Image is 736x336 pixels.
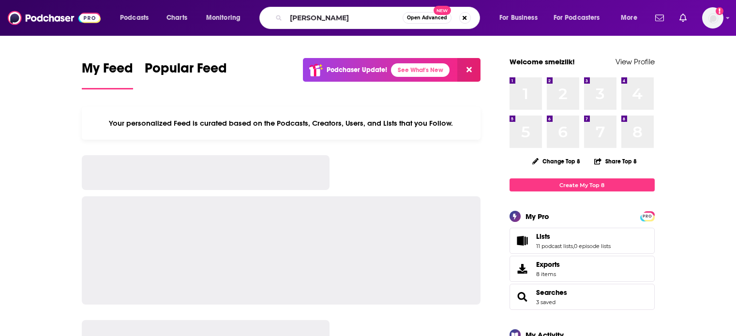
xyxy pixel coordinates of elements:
[199,10,253,26] button: open menu
[206,11,240,25] span: Monitoring
[510,57,575,66] a: Welcome smeizlik!
[113,10,161,26] button: open menu
[513,234,532,248] a: Lists
[702,7,723,29] button: Show profile menu
[510,178,655,191] a: Create My Top 8
[526,155,586,167] button: Change Top 8
[616,57,655,66] a: View Profile
[493,10,550,26] button: open menu
[286,10,403,26] input: Search podcasts, credits, & more...
[8,9,101,27] img: Podchaser - Follow, Share and Rate Podcasts
[536,260,560,269] span: Exports
[82,107,481,140] div: Your personalized Feed is curated based on the Podcasts, Creators, Users, and Lists that you Follow.
[434,6,451,15] span: New
[716,7,723,15] svg: Add a profile image
[621,11,637,25] span: More
[526,212,549,221] div: My Pro
[145,60,227,89] a: Popular Feed
[536,243,573,249] a: 11 podcast lists
[391,63,450,77] a: See What's New
[536,232,611,241] a: Lists
[594,152,637,171] button: Share Top 8
[536,271,560,278] span: 8 items
[160,10,193,26] a: Charts
[614,10,649,26] button: open menu
[510,256,655,282] a: Exports
[536,299,556,306] a: 3 saved
[327,66,387,74] p: Podchaser Update!
[574,243,611,249] a: 0 episode lists
[407,15,447,20] span: Open Advanced
[702,7,723,29] span: Logged in as smeizlik
[166,11,187,25] span: Charts
[536,288,567,297] a: Searches
[513,290,532,304] a: Searches
[573,243,574,249] span: ,
[499,11,538,25] span: For Business
[554,11,600,25] span: For Podcasters
[536,232,550,241] span: Lists
[513,262,532,276] span: Exports
[269,7,489,29] div: Search podcasts, credits, & more...
[510,284,655,310] span: Searches
[651,10,668,26] a: Show notifications dropdown
[82,60,133,82] span: My Feed
[676,10,691,26] a: Show notifications dropdown
[145,60,227,82] span: Popular Feed
[642,213,653,220] span: PRO
[510,228,655,254] span: Lists
[403,12,451,24] button: Open AdvancedNew
[702,7,723,29] img: User Profile
[547,10,614,26] button: open menu
[120,11,149,25] span: Podcasts
[642,212,653,219] a: PRO
[82,60,133,89] a: My Feed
